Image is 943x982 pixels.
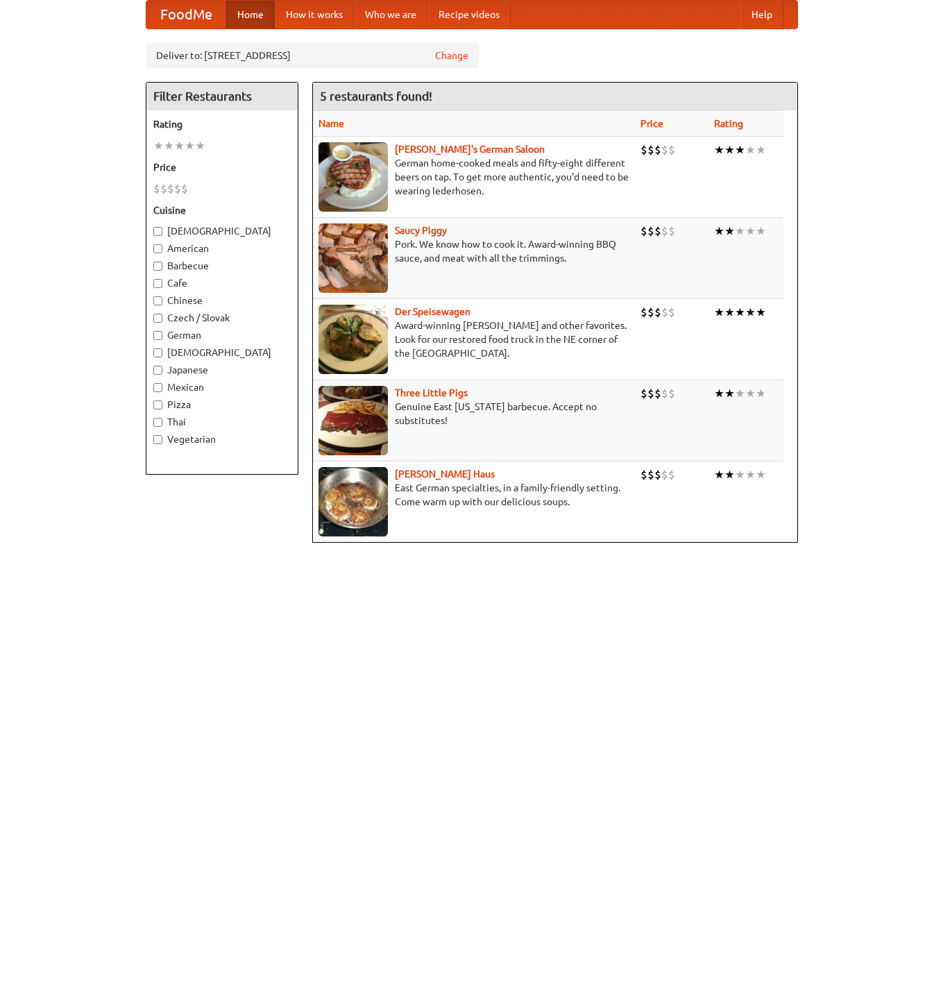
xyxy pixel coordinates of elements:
[275,1,354,28] a: How it works
[395,468,495,480] a: [PERSON_NAME] Haus
[640,305,647,320] li: $
[724,305,735,320] li: ★
[318,386,388,455] img: littlepigs.jpg
[181,181,188,196] li: $
[146,1,226,28] a: FoodMe
[395,387,468,398] a: Three Little Pigs
[153,432,291,446] label: Vegetarian
[167,181,174,196] li: $
[745,223,756,239] li: ★
[174,181,181,196] li: $
[714,305,724,320] li: ★
[735,142,745,158] li: ★
[640,223,647,239] li: $
[756,223,766,239] li: ★
[153,181,160,196] li: $
[647,386,654,401] li: $
[320,90,432,103] ng-pluralize: 5 restaurants found!
[724,386,735,401] li: ★
[714,386,724,401] li: ★
[153,348,162,357] input: [DEMOGRAPHIC_DATA]
[654,467,661,482] li: $
[668,223,675,239] li: $
[640,142,647,158] li: $
[318,400,629,427] p: Genuine East [US_STATE] barbecue. Accept no substitutes!
[153,435,162,444] input: Vegetarian
[745,142,756,158] li: ★
[153,138,164,153] li: ★
[640,467,647,482] li: $
[153,383,162,392] input: Mexican
[668,467,675,482] li: $
[745,467,756,482] li: ★
[153,328,291,342] label: German
[318,467,388,536] img: kohlhaus.jpg
[714,223,724,239] li: ★
[756,142,766,158] li: ★
[153,331,162,340] input: German
[153,259,291,273] label: Barbecue
[735,467,745,482] li: ★
[153,418,162,427] input: Thai
[735,386,745,401] li: ★
[153,276,291,290] label: Cafe
[174,138,185,153] li: ★
[153,279,162,288] input: Cafe
[153,227,162,236] input: [DEMOGRAPHIC_DATA]
[153,296,162,305] input: Chinese
[153,400,162,409] input: Pizza
[153,117,291,131] h5: Rating
[745,305,756,320] li: ★
[395,144,545,155] a: [PERSON_NAME]'s German Saloon
[654,386,661,401] li: $
[756,305,766,320] li: ★
[661,467,668,482] li: $
[153,262,162,271] input: Barbecue
[647,467,654,482] li: $
[146,43,479,68] div: Deliver to: [STREET_ADDRESS]
[668,305,675,320] li: $
[735,223,745,239] li: ★
[661,142,668,158] li: $
[318,156,629,198] p: German home-cooked meals and fifty-eight different beers on tap. To get more authentic, you'd nee...
[318,481,629,509] p: East German specialties, in a family-friendly setting. Come warm up with our delicious soups.
[318,118,344,129] a: Name
[647,223,654,239] li: $
[160,181,167,196] li: $
[395,225,447,236] a: Saucy Piggy
[640,386,647,401] li: $
[164,138,174,153] li: ★
[427,1,511,28] a: Recipe videos
[647,142,654,158] li: $
[318,142,388,212] img: esthers.jpg
[724,467,735,482] li: ★
[654,142,661,158] li: $
[668,142,675,158] li: $
[153,294,291,307] label: Chinese
[395,306,470,317] a: Der Speisewagen
[714,142,724,158] li: ★
[318,319,629,360] p: Award-winning [PERSON_NAME] and other favorites. Look for our restored food truck in the NE corne...
[153,224,291,238] label: [DEMOGRAPHIC_DATA]
[661,386,668,401] li: $
[724,142,735,158] li: ★
[153,203,291,217] h5: Cuisine
[740,1,783,28] a: Help
[195,138,205,153] li: ★
[318,305,388,374] img: speisewagen.jpg
[647,305,654,320] li: $
[153,160,291,174] h5: Price
[354,1,427,28] a: Who we are
[661,305,668,320] li: $
[318,223,388,293] img: saucy.jpg
[146,83,298,110] h4: Filter Restaurants
[153,244,162,253] input: American
[714,118,743,129] a: Rating
[153,346,291,359] label: [DEMOGRAPHIC_DATA]
[714,467,724,482] li: ★
[153,314,162,323] input: Czech / Slovak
